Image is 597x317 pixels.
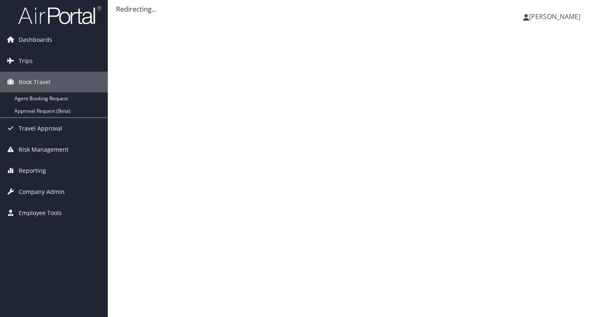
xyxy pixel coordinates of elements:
[529,12,580,21] span: [PERSON_NAME]
[19,118,62,139] span: Travel Approval
[19,29,52,50] span: Dashboards
[523,4,589,29] a: [PERSON_NAME]
[19,181,65,202] span: Company Admin
[116,4,589,14] div: Redirecting...
[19,72,51,92] span: Book Travel
[19,203,62,223] span: Employee Tools
[19,139,68,160] span: Risk Management
[19,51,33,71] span: Trips
[19,160,46,181] span: Reporting
[18,5,101,25] img: airportal-logo.png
